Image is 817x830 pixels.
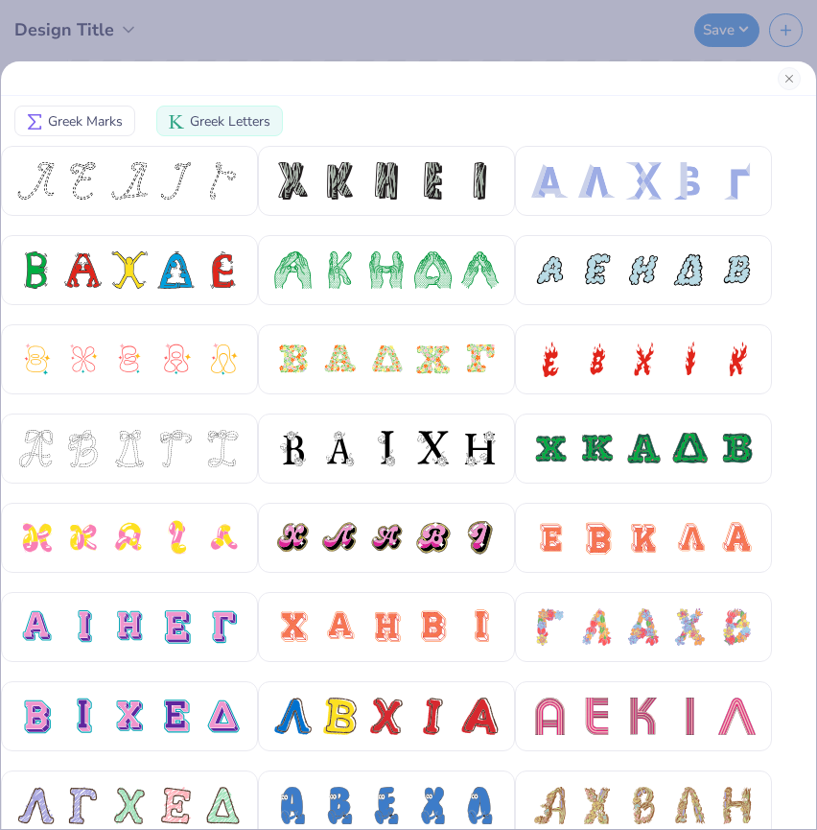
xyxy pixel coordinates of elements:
[27,114,42,130] img: Greek Marks
[14,106,135,136] button: Greek MarksGreek Marks
[48,111,123,131] span: Greek Marks
[169,114,184,130] img: Greek Letters
[190,111,270,131] span: Greek Letters
[778,67,801,90] button: Close
[156,106,283,136] button: Greek LettersGreek Letters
